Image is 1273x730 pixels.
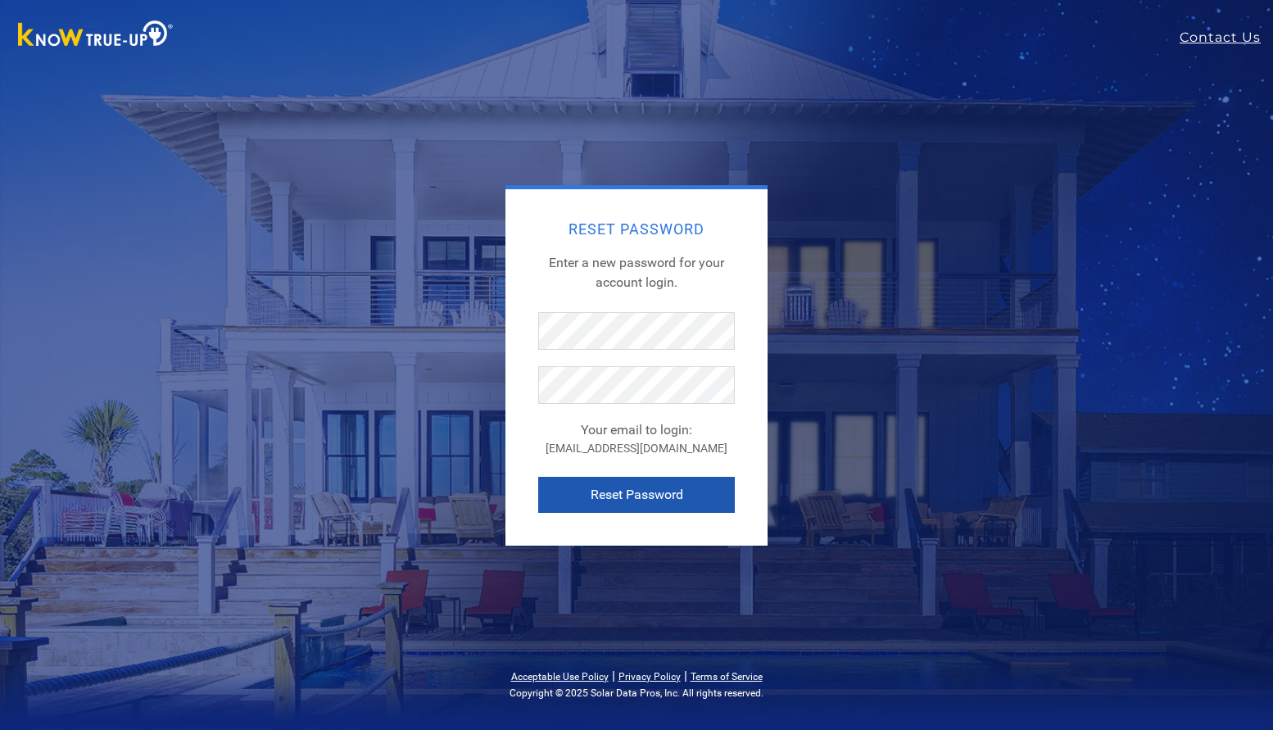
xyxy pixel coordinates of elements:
[538,222,735,237] h2: Reset Password
[511,671,609,682] a: Acceptable Use Policy
[1180,28,1273,48] a: Contact Us
[549,255,724,290] span: Enter a new password for your account login.
[538,420,735,440] div: Your email to login:
[684,668,687,683] span: |
[691,671,763,682] a: Terms of Service
[612,668,615,683] span: |
[538,440,735,457] div: [EMAIL_ADDRESS][DOMAIN_NAME]
[10,17,182,54] img: Know True-Up
[538,477,735,513] button: Reset Password
[618,671,681,682] a: Privacy Policy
